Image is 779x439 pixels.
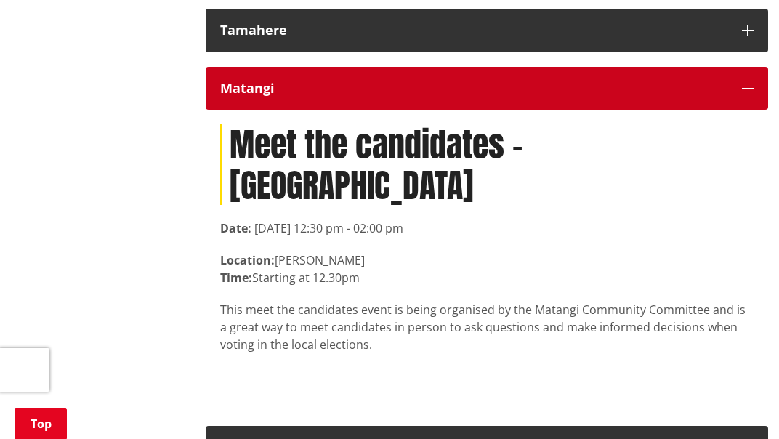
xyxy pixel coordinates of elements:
[206,9,768,52] button: Tamahere
[220,23,727,38] div: Tamahere
[206,67,768,110] button: Matangi
[220,251,754,286] p: [PERSON_NAME] Starting at 12.30pm
[220,270,252,286] strong: Time:
[220,301,754,353] p: This meet the candidates event is being organised by the Matangi Community Committee and is a gre...
[220,124,754,204] h1: Meet the candidates - [GEOGRAPHIC_DATA]
[220,81,727,96] div: Matangi
[220,220,251,236] strong: Date:
[254,220,403,236] time: [DATE] 12:30 pm - 02:00 pm
[15,408,67,439] a: Top
[220,252,275,268] strong: Location:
